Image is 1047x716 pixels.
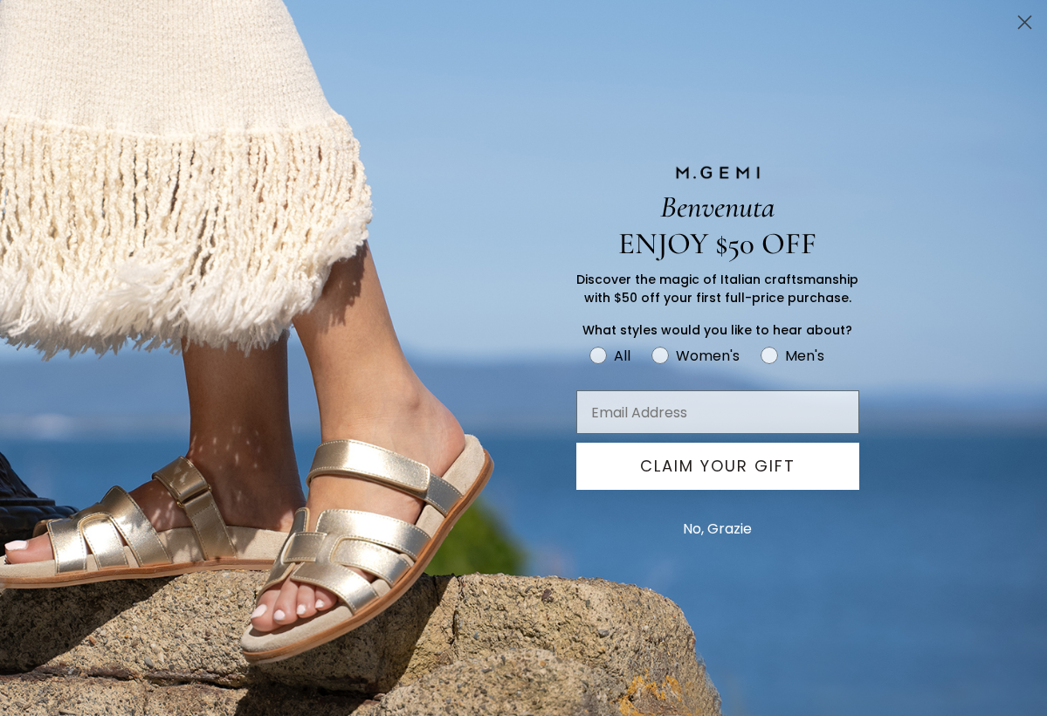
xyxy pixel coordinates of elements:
[614,345,630,367] div: All
[674,507,761,551] button: No, Grazie
[576,271,858,306] span: Discover the magic of Italian craftsmanship with $50 off your first full-price purchase.
[785,345,824,367] div: Men's
[660,189,775,225] span: Benvenuta
[576,443,859,490] button: CLAIM YOUR GIFT
[618,225,816,262] span: ENJOY $50 OFF
[582,321,852,339] span: What styles would you like to hear about?
[576,390,859,434] input: Email Address
[676,345,740,367] div: Women's
[674,165,761,181] img: M.GEMI
[1009,7,1040,38] button: Close dialog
